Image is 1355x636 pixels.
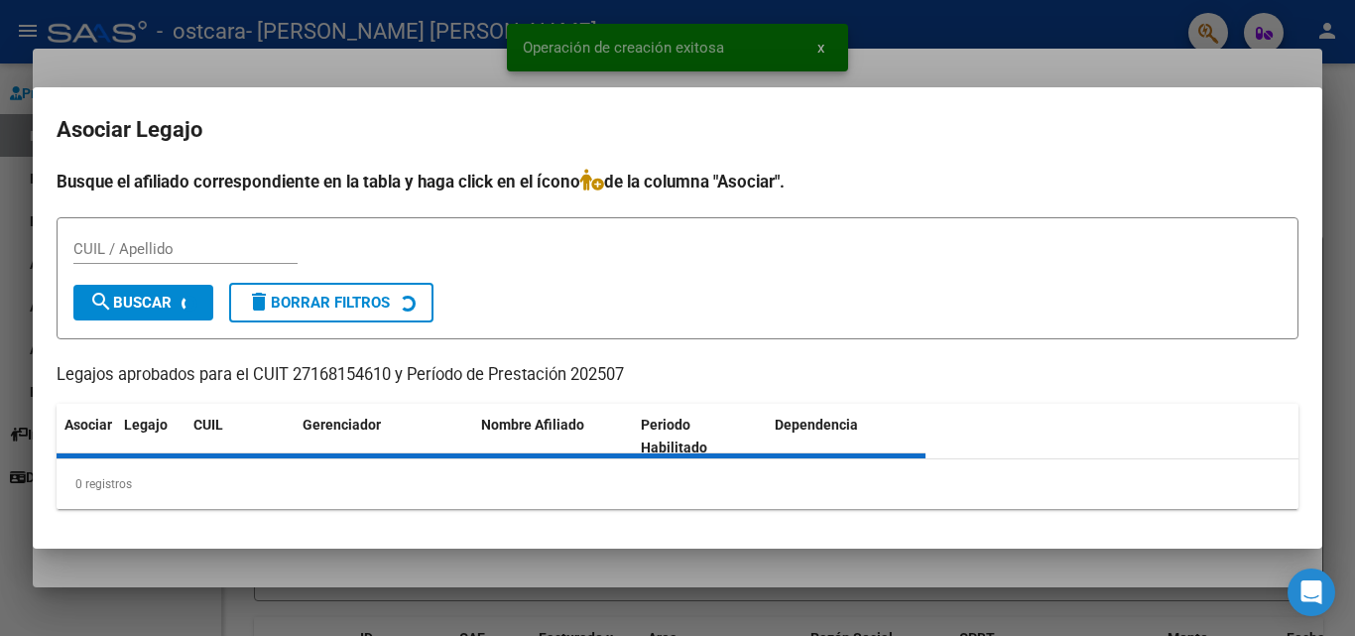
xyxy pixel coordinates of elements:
[303,417,381,433] span: Gerenciador
[185,404,295,469] datatable-header-cell: CUIL
[633,404,767,469] datatable-header-cell: Periodo Habilitado
[1288,569,1335,616] div: Open Intercom Messenger
[775,417,858,433] span: Dependencia
[247,290,271,314] mat-icon: delete
[89,294,172,312] span: Buscar
[193,417,223,433] span: CUIL
[116,404,185,469] datatable-header-cell: Legajo
[247,294,390,312] span: Borrar Filtros
[229,283,433,322] button: Borrar Filtros
[57,459,1298,509] div: 0 registros
[64,417,112,433] span: Asociar
[295,404,473,469] datatable-header-cell: Gerenciador
[124,417,168,433] span: Legajo
[57,169,1298,194] h4: Busque el afiliado correspondiente en la tabla y haga click en el ícono de la columna "Asociar".
[473,404,633,469] datatable-header-cell: Nombre Afiliado
[641,417,707,455] span: Periodo Habilitado
[57,404,116,469] datatable-header-cell: Asociar
[73,285,213,320] button: Buscar
[481,417,584,433] span: Nombre Afiliado
[57,363,1298,388] p: Legajos aprobados para el CUIT 27168154610 y Período de Prestación 202507
[767,404,926,469] datatable-header-cell: Dependencia
[89,290,113,314] mat-icon: search
[57,111,1298,149] h2: Asociar Legajo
